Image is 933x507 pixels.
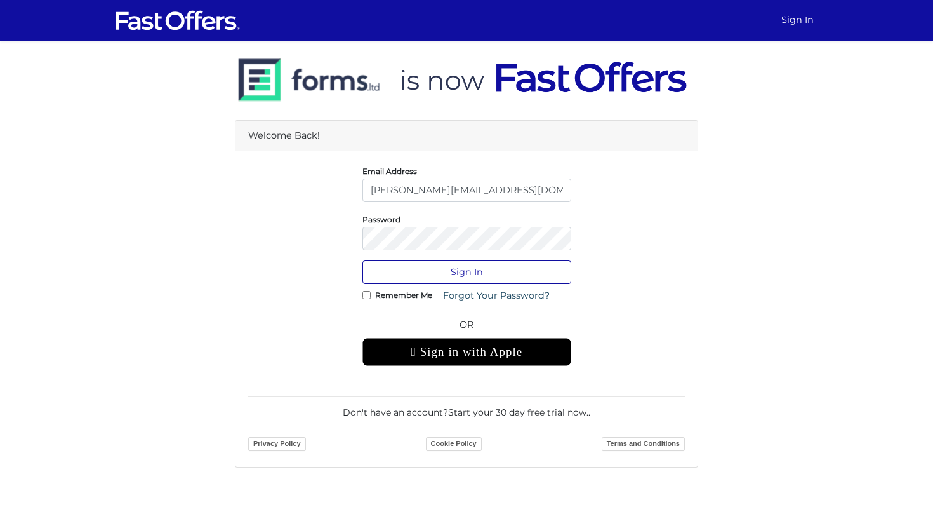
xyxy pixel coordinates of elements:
[362,260,571,284] button: Sign In
[602,437,685,451] a: Terms and Conditions
[248,396,685,419] div: Don't have an account? .
[776,8,819,32] a: Sign In
[375,294,432,297] label: Remember Me
[362,170,417,173] label: Email Address
[362,179,571,202] input: E-Mail
[248,437,306,451] a: Privacy Policy
[362,218,400,221] label: Password
[426,437,482,451] a: Cookie Policy
[362,338,571,366] div: Sign in with Apple
[435,284,558,308] a: Forgot Your Password?
[235,121,698,151] div: Welcome Back!
[448,407,588,418] a: Start your 30 day free trial now.
[362,318,571,338] span: OR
